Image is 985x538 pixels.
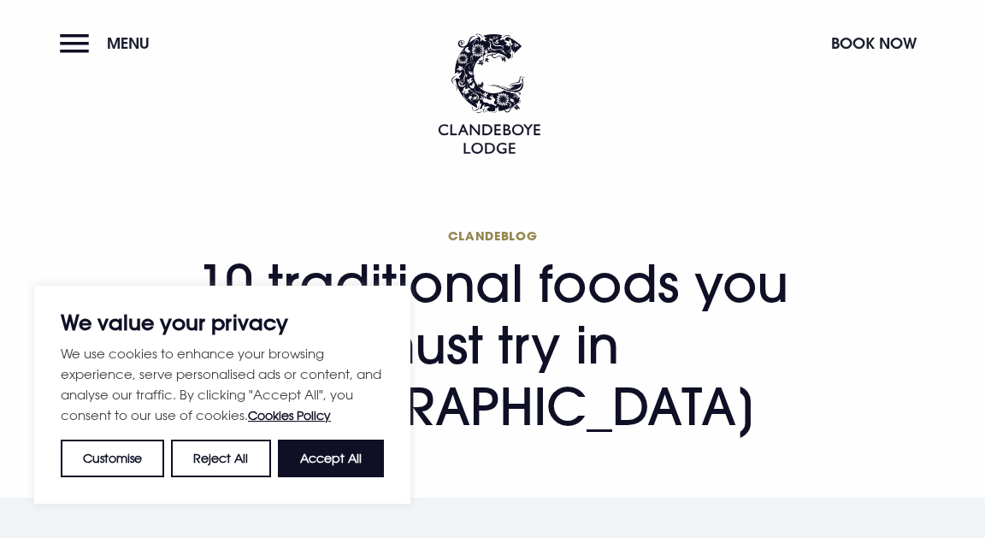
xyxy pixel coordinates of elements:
p: We use cookies to enhance your browsing experience, serve personalised ads or content, and analys... [61,343,384,426]
button: Menu [60,25,158,62]
span: Clandeblog [181,228,804,244]
h1: 10 traditional foods you must try in [GEOGRAPHIC_DATA] [181,228,804,437]
button: Accept All [278,440,384,477]
button: Reject All [171,440,270,477]
span: Menu [107,33,150,53]
button: Customise [61,440,164,477]
button: Book Now [823,25,925,62]
p: We value your privacy [61,312,384,333]
div: We value your privacy [34,286,410,504]
img: Clandeboye Lodge [438,33,540,154]
a: Cookies Policy [248,408,331,423]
